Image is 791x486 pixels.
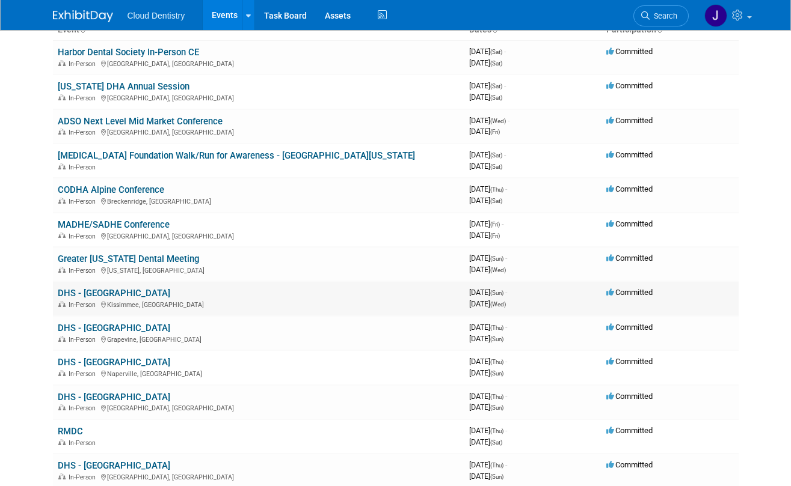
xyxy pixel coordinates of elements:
[490,221,500,228] span: (Fri)
[469,93,502,102] span: [DATE]
[490,118,506,124] span: (Wed)
[491,25,497,34] a: Sort by Start Date
[469,162,502,171] span: [DATE]
[650,11,677,20] span: Search
[469,127,500,136] span: [DATE]
[58,402,460,412] div: [GEOGRAPHIC_DATA], [GEOGRAPHIC_DATA]
[505,323,507,332] span: -
[58,267,66,273] img: In-Person Event
[58,439,66,445] img: In-Person Event
[469,265,506,274] span: [DATE]
[58,47,199,58] a: Harbor Dental Society In-Person CE
[633,5,689,26] a: Search
[58,198,66,204] img: In-Person Event
[69,370,99,378] span: In-Person
[606,288,653,297] span: Committed
[490,359,503,365] span: (Thu)
[504,81,506,90] span: -
[69,301,99,309] span: In-Person
[69,198,99,205] span: In-Person
[469,357,507,366] span: [DATE]
[58,150,415,161] a: [MEDICAL_DATA] Foundation Walk/Run for Awareness - [GEOGRAPHIC_DATA][US_STATE]
[79,25,85,34] a: Sort by Event Name
[58,81,189,92] a: [US_STATE] DHA Annual Session
[490,290,503,296] span: (Sun)
[505,184,507,193] span: -
[490,152,502,159] span: (Sat)
[490,232,500,239] span: (Fri)
[606,254,653,263] span: Committed
[505,288,507,297] span: -
[606,47,653,56] span: Committed
[469,472,503,481] span: [DATE]
[469,58,502,67] span: [DATE]
[490,60,502,67] span: (Sat)
[704,4,727,27] img: Jessica Estrada
[469,116,509,125] span: [DATE]
[58,460,170,471] a: DHS - [GEOGRAPHIC_DATA]
[606,219,653,228] span: Committed
[58,231,460,240] div: [GEOGRAPHIC_DATA], [GEOGRAPHIC_DATA]
[490,404,503,411] span: (Sun)
[505,426,507,435] span: -
[469,368,503,377] span: [DATE]
[58,288,170,299] a: DHS - [GEOGRAPHIC_DATA]
[469,196,502,205] span: [DATE]
[58,58,460,68] div: [GEOGRAPHIC_DATA], [GEOGRAPHIC_DATA]
[69,404,99,412] span: In-Person
[58,60,66,66] img: In-Person Event
[490,94,502,101] span: (Sat)
[69,94,99,102] span: In-Person
[490,198,502,204] span: (Sat)
[58,392,170,402] a: DHS - [GEOGRAPHIC_DATA]
[469,334,503,343] span: [DATE]
[128,11,185,20] span: Cloud Dentistry
[490,301,506,308] span: (Wed)
[505,460,507,469] span: -
[490,462,503,469] span: (Thu)
[69,336,99,344] span: In-Person
[490,336,503,342] span: (Sun)
[656,25,662,34] a: Sort by Participation Type
[504,47,506,56] span: -
[490,428,503,434] span: (Thu)
[606,426,653,435] span: Committed
[606,323,653,332] span: Committed
[58,301,66,307] img: In-Person Event
[58,404,66,410] img: In-Person Event
[69,232,99,240] span: In-Person
[58,94,66,100] img: In-Person Event
[58,129,66,135] img: In-Person Event
[504,150,506,159] span: -
[58,219,170,230] a: MADHE/SADHE Conference
[469,460,507,469] span: [DATE]
[69,129,99,136] span: In-Person
[58,323,170,333] a: DHS - [GEOGRAPHIC_DATA]
[606,392,653,401] span: Committed
[58,370,66,376] img: In-Person Event
[69,267,99,275] span: In-Person
[490,370,503,377] span: (Sun)
[469,299,506,308] span: [DATE]
[58,184,164,195] a: CODHA Alpine Conference
[58,426,83,437] a: RMDC
[469,323,507,332] span: [DATE]
[58,93,460,102] div: [GEOGRAPHIC_DATA], [GEOGRAPHIC_DATA]
[469,150,506,159] span: [DATE]
[490,83,502,90] span: (Sat)
[469,254,507,263] span: [DATE]
[606,460,653,469] span: Committed
[469,288,507,297] span: [DATE]
[58,357,170,368] a: DHS - [GEOGRAPHIC_DATA]
[490,186,503,193] span: (Thu)
[58,254,199,264] a: Greater [US_STATE] Dental Meeting
[58,336,66,342] img: In-Person Event
[69,439,99,447] span: In-Person
[469,426,507,435] span: [DATE]
[490,439,502,446] span: (Sat)
[58,232,66,238] img: In-Person Event
[606,116,653,125] span: Committed
[58,473,66,479] img: In-Person Event
[58,472,460,481] div: [GEOGRAPHIC_DATA], [GEOGRAPHIC_DATA]
[606,150,653,159] span: Committed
